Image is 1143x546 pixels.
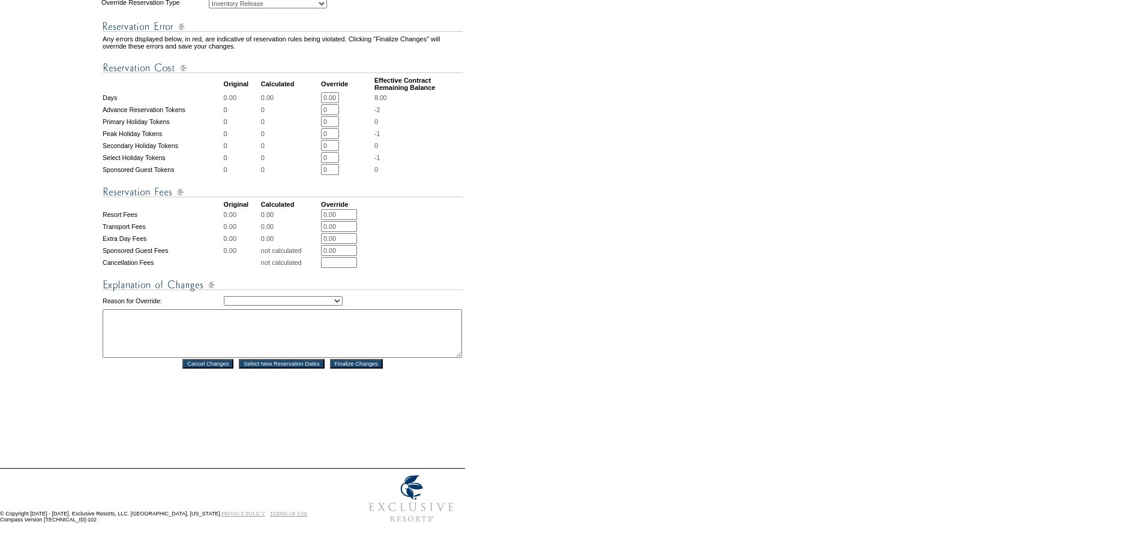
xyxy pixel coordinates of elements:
[374,130,380,137] span: -1
[374,166,378,173] span: 0
[103,185,463,200] img: Reservation Fees
[103,128,223,139] td: Peak Holiday Tokens
[224,221,260,232] td: 0.00
[224,77,260,91] td: Original
[224,140,260,151] td: 0
[103,104,223,115] td: Advance Reservation Tokens
[103,116,223,127] td: Primary Holiday Tokens
[103,277,463,292] img: Explanation of Changes
[261,245,320,256] td: not calculated
[261,221,320,232] td: 0.00
[321,77,373,91] td: Override
[261,92,320,103] td: 0.00
[261,104,320,115] td: 0
[261,152,320,163] td: 0
[261,209,320,220] td: 0.00
[374,77,463,91] td: Effective Contract Remaining Balance
[374,154,380,161] span: -1
[224,201,260,208] td: Original
[261,140,320,151] td: 0
[103,19,463,34] img: Reservation Errors
[261,233,320,244] td: 0.00
[182,359,233,369] input: Cancel Changes
[224,164,260,175] td: 0
[270,511,308,517] a: TERMS OF USE
[261,128,320,139] td: 0
[103,221,223,232] td: Transport Fees
[103,92,223,103] td: Days
[224,245,260,256] td: 0.00
[103,35,463,50] td: Any errors displayed below, in red, are indicative of reservation rules being violated. Clicking ...
[103,61,463,76] img: Reservation Cost
[103,245,223,256] td: Sponsored Guest Fees
[261,257,320,268] td: not calculated
[261,164,320,175] td: 0
[224,116,260,127] td: 0
[221,511,265,517] a: PRIVACY POLICY
[261,201,320,208] td: Calculated
[224,92,260,103] td: 0.00
[103,209,223,220] td: Resort Fees
[261,77,320,91] td: Calculated
[358,469,465,529] img: Exclusive Resorts
[239,359,325,369] input: Select New Reservation Dates
[103,294,223,308] td: Reason for Override:
[224,209,260,220] td: 0.00
[224,128,260,139] td: 0
[374,118,378,125] span: 0
[103,233,223,244] td: Extra Day Fees
[224,233,260,244] td: 0.00
[321,201,373,208] td: Override
[103,164,223,175] td: Sponsored Guest Tokens
[103,140,223,151] td: Secondary Holiday Tokens
[224,104,260,115] td: 0
[374,94,387,101] span: 8.00
[103,257,223,268] td: Cancellation Fees
[374,106,380,113] span: -2
[224,152,260,163] td: 0
[103,152,223,163] td: Select Holiday Tokens
[330,359,383,369] input: Finalize Changes
[374,142,378,149] span: 0
[261,116,320,127] td: 0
